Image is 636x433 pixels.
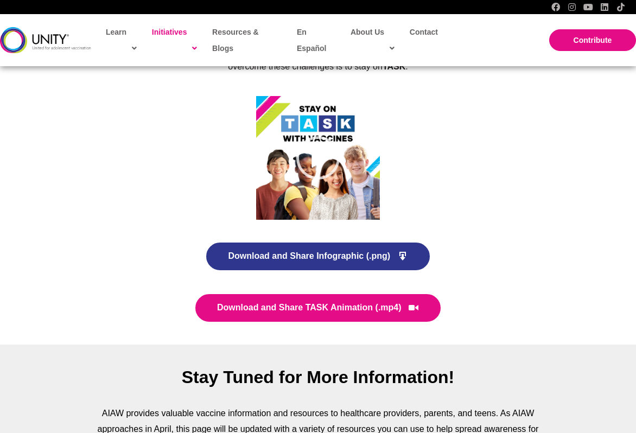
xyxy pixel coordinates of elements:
div: Play [296,136,340,180]
span: Contribute [574,36,612,44]
a: Download and Share Infographic (.png) [205,241,430,271]
span: Resources & Blogs [212,28,259,53]
span: Contact [410,28,438,36]
a: Contact [404,20,442,44]
a: Instagram [568,3,576,11]
span: Stay Tuned for More Information! [182,367,455,387]
a: Facebook [551,3,560,11]
span: Learn [106,24,137,56]
a: YouTube [584,3,593,11]
span: Download and Share Infographic (.png) [228,252,390,261]
a: Resources & Blogs [207,20,286,61]
span: About Us [351,24,395,56]
span: Initiatives [152,24,197,56]
a: Contribute [549,29,636,51]
a: En Español [291,20,342,61]
a: TikTok [616,3,625,11]
div: Video Player [256,96,380,220]
span: Download and Share TASK Animation (.mp4) [217,303,402,313]
a: About Us [345,20,399,61]
a: LinkedIn [600,3,609,11]
strong: TASK [383,62,405,71]
span: En Español [297,28,326,53]
a: Download and Share TASK Animation (.mp4) [194,293,442,323]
